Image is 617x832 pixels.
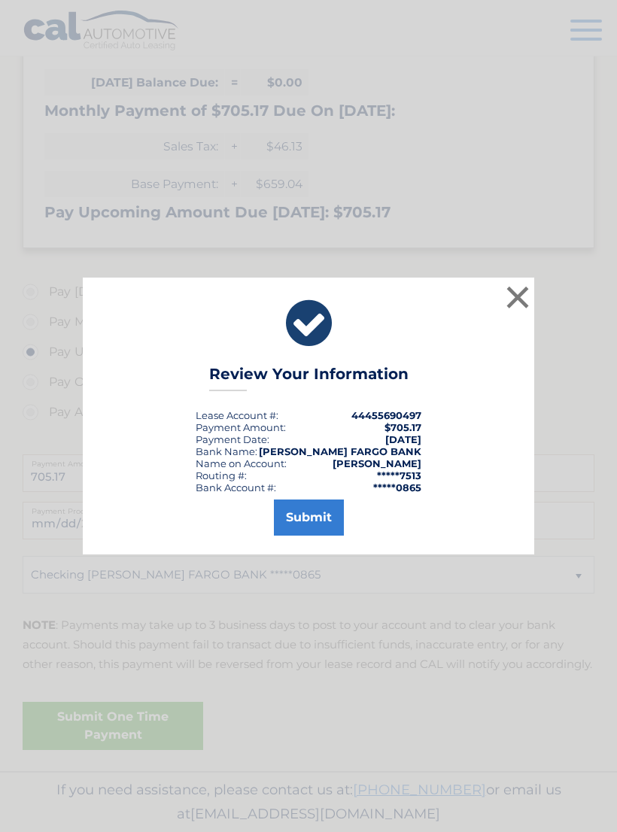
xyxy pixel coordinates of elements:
strong: 44455690497 [351,409,421,421]
h3: Review Your Information [209,365,409,391]
strong: [PERSON_NAME] [333,457,421,469]
div: Bank Name: [196,445,257,457]
div: Name on Account: [196,457,287,469]
span: $705.17 [384,421,421,433]
button: × [503,282,533,312]
span: [DATE] [385,433,421,445]
div: Bank Account #: [196,481,276,493]
div: Payment Amount: [196,421,286,433]
strong: [PERSON_NAME] FARGO BANK [259,445,421,457]
span: Payment Date [196,433,267,445]
div: Routing #: [196,469,247,481]
div: : [196,433,269,445]
div: Lease Account #: [196,409,278,421]
button: Submit [274,500,344,536]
